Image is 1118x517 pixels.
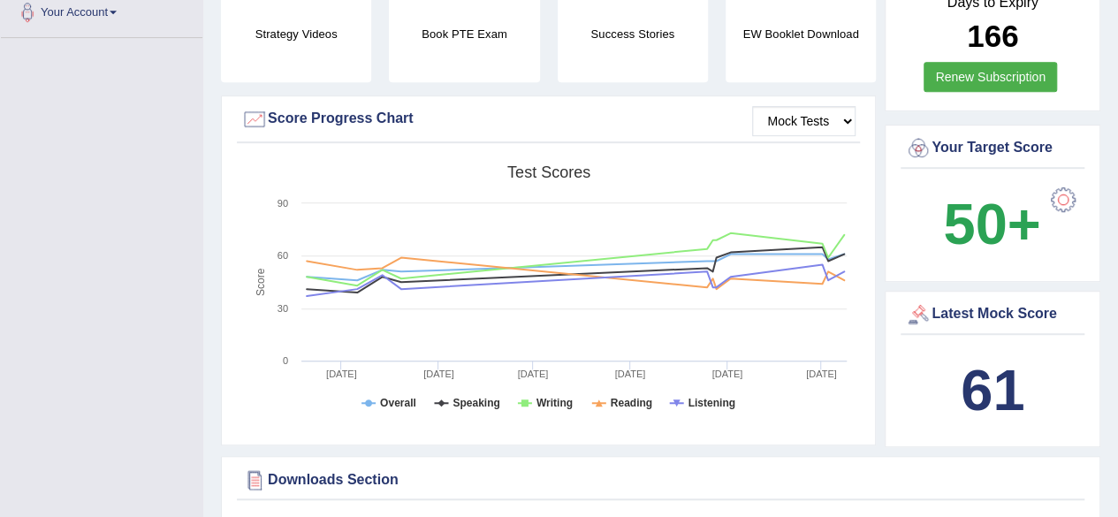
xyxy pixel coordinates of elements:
[558,25,708,43] h4: Success Stories
[221,25,371,43] h4: Strategy Videos
[283,355,288,366] text: 0
[961,358,1024,422] b: 61
[255,268,267,296] tspan: Score
[507,163,590,181] tspan: Test scores
[905,135,1080,162] div: Your Target Score
[688,397,735,409] tspan: Listening
[905,301,1080,328] div: Latest Mock Score
[278,198,288,209] text: 90
[453,397,499,409] tspan: Speaking
[924,62,1057,92] a: Renew Subscription
[517,369,548,379] tspan: [DATE]
[726,25,876,43] h4: EW Booklet Download
[712,369,743,379] tspan: [DATE]
[967,19,1018,53] b: 166
[615,369,646,379] tspan: [DATE]
[241,467,1080,493] div: Downloads Section
[278,250,288,261] text: 60
[423,369,454,379] tspan: [DATE]
[389,25,539,43] h4: Book PTE Exam
[806,369,837,379] tspan: [DATE]
[241,106,856,133] div: Score Progress Chart
[536,397,573,409] tspan: Writing
[943,192,1040,256] b: 50+
[326,369,357,379] tspan: [DATE]
[611,397,652,409] tspan: Reading
[278,303,288,314] text: 30
[380,397,416,409] tspan: Overall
